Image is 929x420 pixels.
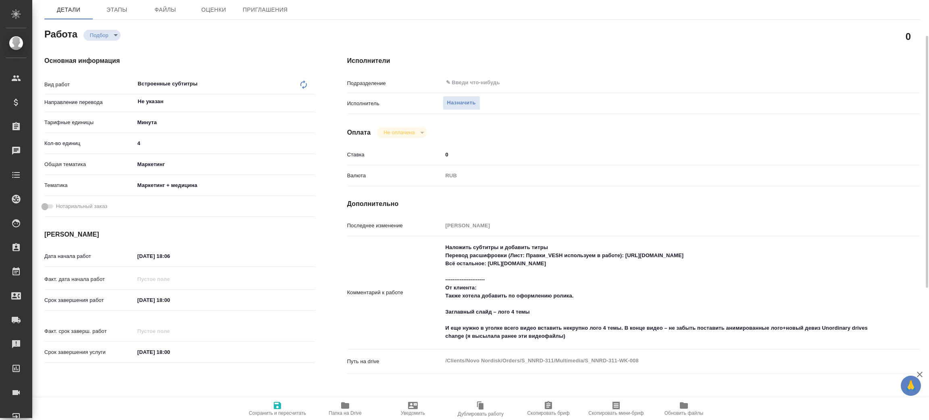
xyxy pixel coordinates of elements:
[44,81,135,89] p: Вид работ
[83,30,121,41] div: Подбор
[49,5,88,15] span: Детали
[44,296,135,304] p: Срок завершения работ
[135,116,315,129] div: Минута
[347,222,443,230] p: Последнее изменение
[135,158,315,171] div: Маркетинг
[527,410,569,416] span: Скопировать бриф
[443,354,873,368] textarea: /Clients/Novo Nordisk/Orders/S_NNRD-311/Multimedia/S_NNRD-311-WK-008
[135,179,315,192] div: Маркетинг + медицина
[44,252,135,260] p: Дата начала работ
[347,289,443,297] p: Комментарий к работе
[347,172,443,180] p: Валюта
[377,127,427,138] div: Подбор
[87,32,111,39] button: Подбор
[904,377,918,394] span: 🙏
[443,220,873,231] input: Пустое поле
[443,241,873,343] textarea: Наложить субтитры и добавить титры Перевод расшифровки (Лист: Правки_VESH используем в работе): [...
[868,82,870,83] button: Open
[445,78,843,87] input: ✎ Введи что-нибудь
[135,294,205,306] input: ✎ Введи что-нибудь
[347,358,443,366] p: Путь на drive
[44,181,135,189] p: Тематика
[135,137,315,149] input: ✎ Введи что-нибудь
[447,397,514,420] button: Дублировать работу
[447,98,476,108] span: Назначить
[44,348,135,356] p: Срок завершения услуги
[44,275,135,283] p: Факт. дата начала работ
[347,128,371,137] h4: Оплата
[98,5,136,15] span: Этапы
[458,411,504,417] span: Дублировать работу
[135,273,205,285] input: Пустое поле
[650,397,718,420] button: Обновить файлы
[347,56,920,66] h4: Исполнители
[44,230,315,239] h4: [PERSON_NAME]
[244,397,311,420] button: Сохранить и пересчитать
[44,160,135,168] p: Общая тематика
[135,325,205,337] input: Пустое поле
[588,410,644,416] span: Скопировать мини-бриф
[44,98,135,106] p: Направление перевода
[44,139,135,148] p: Кол-во единиц
[443,149,873,160] input: ✎ Введи что-нибудь
[44,56,315,66] h4: Основная информация
[44,26,77,41] h2: Работа
[194,5,233,15] span: Оценки
[243,5,288,15] span: Приглашения
[44,327,135,335] p: Факт. срок заверш. работ
[381,129,417,136] button: Не оплачена
[135,346,205,358] input: ✎ Введи что-нибудь
[901,376,921,396] button: 🙏
[44,119,135,127] p: Тарифные единицы
[310,101,312,102] button: Open
[514,397,582,420] button: Скопировать бриф
[443,169,873,183] div: RUB
[401,410,425,416] span: Уведомить
[311,397,379,420] button: Папка на Drive
[664,410,704,416] span: Обновить файлы
[379,397,447,420] button: Уведомить
[347,151,443,159] p: Ставка
[443,96,480,110] button: Назначить
[146,5,185,15] span: Файлы
[56,202,107,210] span: Нотариальный заказ
[906,29,911,43] h2: 0
[329,410,362,416] span: Папка на Drive
[135,250,205,262] input: ✎ Введи что-нибудь
[249,410,306,416] span: Сохранить и пересчитать
[582,397,650,420] button: Скопировать мини-бриф
[347,100,443,108] p: Исполнитель
[347,79,443,87] p: Подразделение
[347,199,920,209] h4: Дополнительно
